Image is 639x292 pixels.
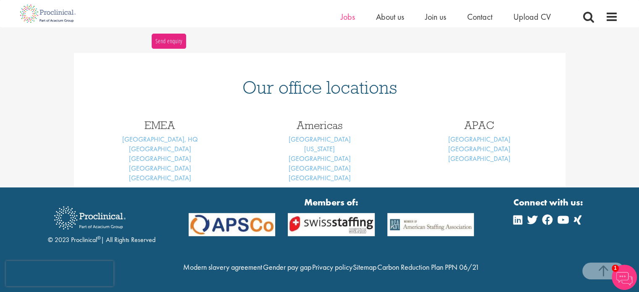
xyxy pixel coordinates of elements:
a: [GEOGRAPHIC_DATA] [129,164,191,173]
h3: APAC [406,120,553,131]
h1: Our office locations [87,78,553,97]
img: APSCo [182,213,282,236]
iframe: reCAPTCHA [6,261,113,286]
img: APSCo [281,213,381,236]
img: Chatbot [612,265,637,290]
img: Proclinical Recruitment [48,200,132,235]
h3: Americas [246,120,393,131]
a: [GEOGRAPHIC_DATA] [289,164,351,173]
img: APSCo [381,213,481,236]
a: [GEOGRAPHIC_DATA] [448,154,510,163]
span: 1 [612,265,619,272]
a: Jobs [341,11,355,22]
a: [GEOGRAPHIC_DATA] [289,154,351,163]
a: About us [376,11,404,22]
a: [GEOGRAPHIC_DATA], HQ [122,135,198,144]
a: [GEOGRAPHIC_DATA] [129,145,191,153]
a: Join us [425,11,446,22]
a: [GEOGRAPHIC_DATA] [289,174,351,182]
a: Gender pay gap [263,262,311,272]
a: [GEOGRAPHIC_DATA] [448,145,510,153]
a: Upload CV [513,11,551,22]
a: Sitemap [353,262,376,272]
a: [GEOGRAPHIC_DATA] [129,154,191,163]
a: [GEOGRAPHIC_DATA] [289,135,351,144]
a: Carbon Reduction Plan PPN 06/21 [377,262,479,272]
h3: EMEA [87,120,234,131]
a: [GEOGRAPHIC_DATA] [448,135,510,144]
button: Send enquiry [152,34,186,49]
strong: Connect with us: [513,196,585,209]
a: [US_STATE] [304,145,335,153]
sup: ® [97,234,101,241]
div: © 2023 Proclinical | All Rights Reserved [48,200,155,245]
a: Privacy policy [312,262,352,272]
a: Contact [467,11,492,22]
span: Send enquiry [155,37,182,46]
a: [GEOGRAPHIC_DATA] [129,174,191,182]
a: Modern slavery agreement [183,262,262,272]
strong: Members of: [189,196,474,209]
